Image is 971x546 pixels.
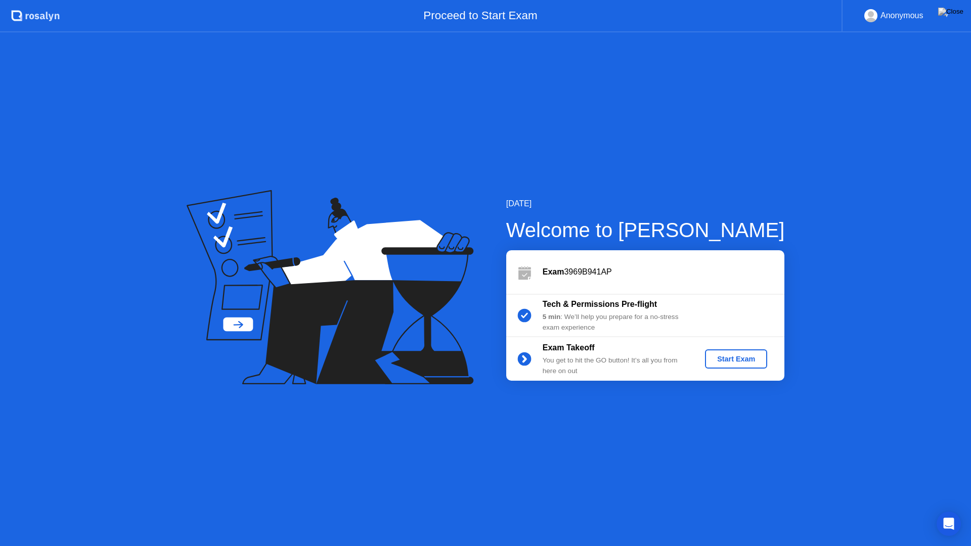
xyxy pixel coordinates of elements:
div: 3969B941AP [543,266,784,278]
div: Open Intercom Messenger [937,512,961,536]
img: Close [938,8,963,16]
div: : We’ll help you prepare for a no-stress exam experience [543,312,688,333]
b: 5 min [543,313,561,321]
b: Tech & Permissions Pre-flight [543,300,657,308]
b: Exam [543,267,564,276]
div: [DATE] [506,198,785,210]
b: Exam Takeoff [543,343,595,352]
div: Start Exam [709,355,763,363]
div: Welcome to [PERSON_NAME] [506,215,785,245]
div: You get to hit the GO button! It’s all you from here on out [543,355,688,376]
button: Start Exam [705,349,767,369]
div: Anonymous [880,9,923,22]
